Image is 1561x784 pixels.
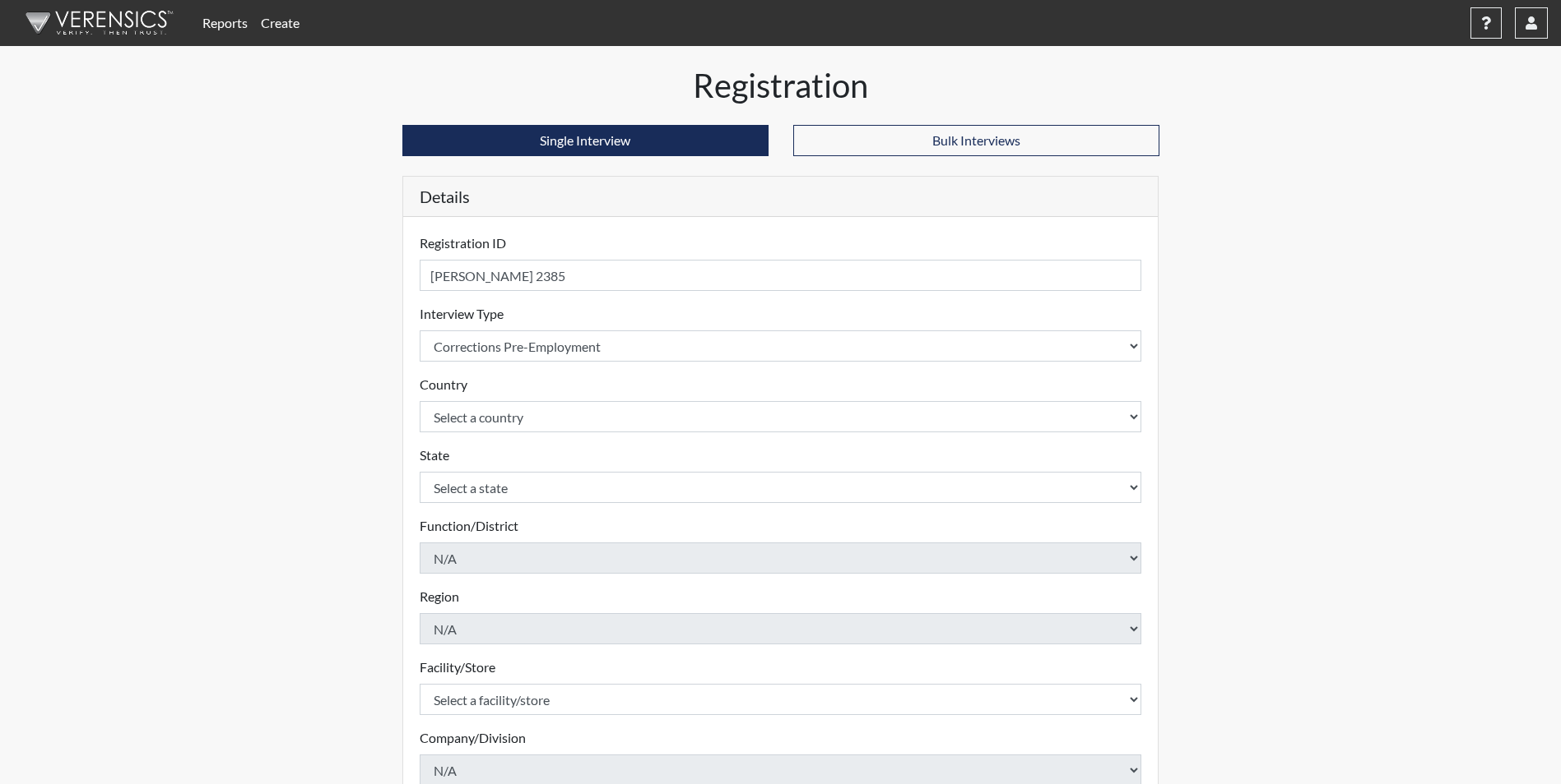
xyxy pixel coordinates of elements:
label: Region [420,587,459,606]
label: Interview Type [420,304,504,324]
h5: Details [403,177,1159,217]
button: Bulk Interviews [793,125,1159,156]
h1: Registration [402,66,1159,105]
label: Function/District [420,516,518,536]
a: Create [254,7,306,39]
label: Company/Division [420,728,526,748]
label: Registration ID [420,233,506,253]
label: State [420,445,449,465]
label: Country [420,375,467,394]
a: Reports [196,7,254,39]
label: Facility/Store [420,657,495,677]
button: Single Interview [402,125,769,156]
input: Insert a Registration ID, which needs to be a unique alphanumeric value for each interviewee [420,260,1142,291]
